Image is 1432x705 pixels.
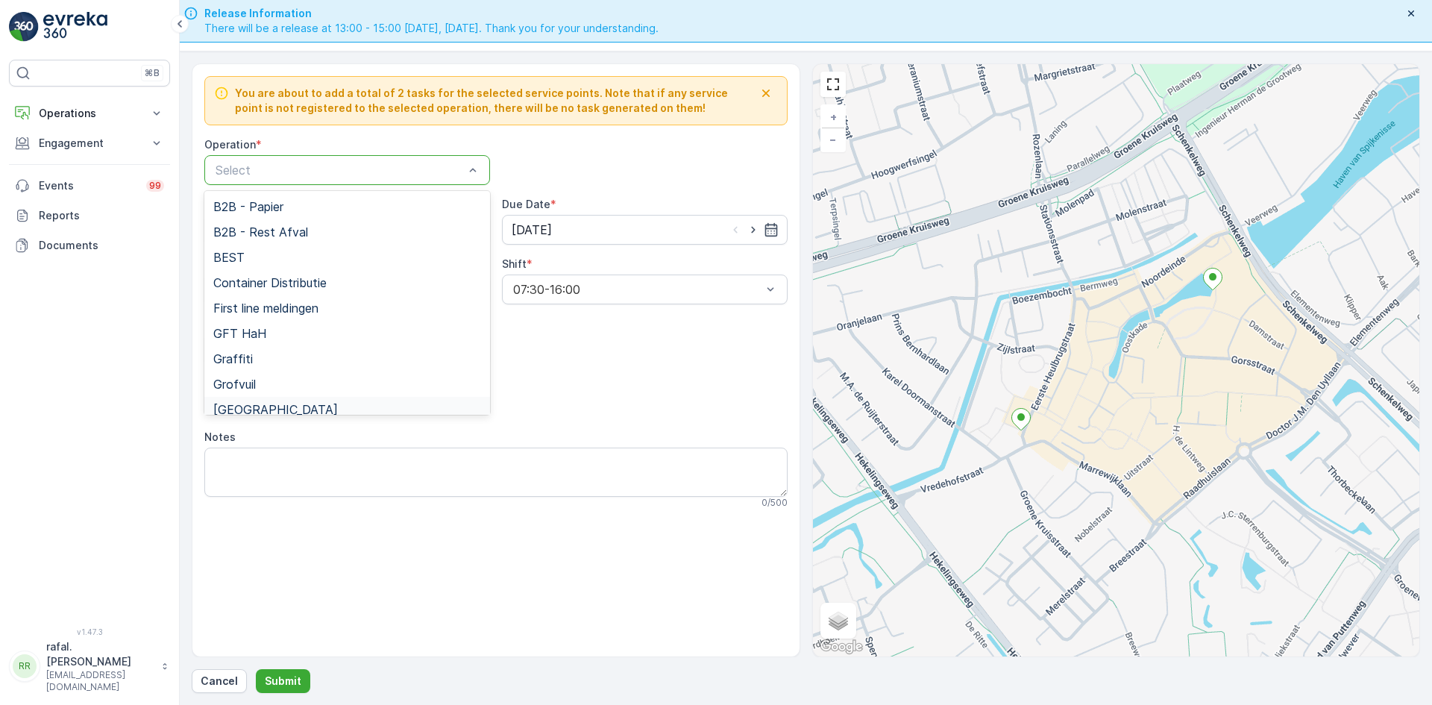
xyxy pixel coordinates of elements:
a: Reports [9,201,170,231]
span: Grofvuil [213,377,256,391]
span: Container Distributie [213,276,327,289]
img: Google [817,637,866,657]
label: Notes [204,430,236,443]
span: BEST [213,251,245,264]
button: Operations [9,98,170,128]
p: Engagement [39,136,140,151]
p: [EMAIL_ADDRESS][DOMAIN_NAME] [46,669,154,693]
img: logo [9,12,39,42]
p: Cancel [201,674,238,689]
a: Open this area in Google Maps (opens a new window) [817,637,866,657]
button: Engagement [9,128,170,158]
p: Documents [39,238,164,253]
p: Operations [39,106,140,121]
a: Layers [822,604,855,637]
span: GFT HaH [213,327,266,340]
a: Zoom Out [822,128,844,151]
p: Events [39,178,137,193]
p: Reports [39,208,164,223]
button: RRrafal.[PERSON_NAME][EMAIL_ADDRESS][DOMAIN_NAME] [9,639,170,693]
p: ⌘B [145,67,160,79]
span: B2B - Rest Afval [213,225,308,239]
span: Release Information [204,6,659,21]
p: 0 / 500 [761,497,788,509]
a: Documents [9,231,170,260]
span: First line meldingen [213,301,318,315]
img: logo_light-DOdMpM7g.png [43,12,107,42]
span: − [829,133,837,145]
a: View Fullscreen [822,73,844,95]
label: Operation [204,138,256,151]
button: Cancel [192,669,247,693]
p: Submit [265,674,301,689]
span: [GEOGRAPHIC_DATA] [213,403,338,416]
span: B2B - Papier [213,200,283,213]
p: rafal.[PERSON_NAME] [46,639,154,669]
p: 99 [149,180,161,192]
span: You are about to add a total of 2 tasks for the selected service points. Note that if any service... [235,86,754,116]
span: Graffiti [213,352,253,366]
a: Events99 [9,171,170,201]
div: RR [13,654,37,678]
span: v 1.47.3 [9,627,170,636]
span: + [830,110,837,123]
button: Submit [256,669,310,693]
label: Shift [502,257,527,270]
span: There will be a release at 13:00 - 15:00 [DATE], [DATE]. Thank you for your understanding. [204,21,659,36]
input: dd/mm/yyyy [502,215,788,245]
label: Due Date [502,198,550,210]
p: Select [216,161,464,179]
a: Zoom In [822,106,844,128]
